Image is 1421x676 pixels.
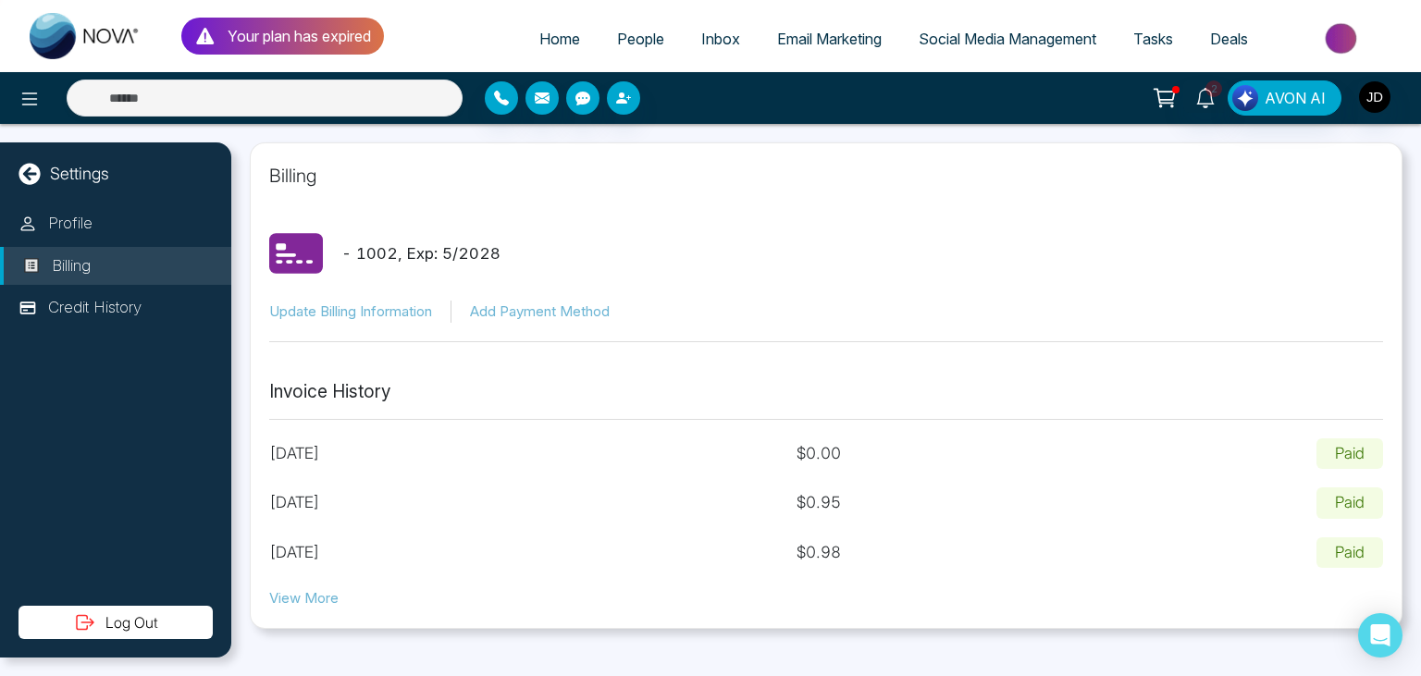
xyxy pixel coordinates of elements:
a: Social Media Management [900,21,1115,56]
p: Paid [1316,487,1383,519]
a: People [599,21,683,56]
p: Billing [269,162,1383,190]
span: AVON AI [1265,87,1326,109]
p: Profile [48,212,93,236]
img: Market-place.gif [1276,18,1410,59]
span: People [617,30,664,48]
p: Paid [1316,438,1383,470]
button: View More [269,588,339,609]
span: Email Marketing [777,30,882,48]
a: Tasks [1115,21,1192,56]
a: Home [521,21,599,56]
a: Deals [1192,21,1267,56]
p: $ 0.95 [797,491,841,515]
span: 2 [1205,80,1222,97]
p: $ 0.00 [797,442,841,466]
p: Settings [50,161,109,186]
img: Lead Flow [1232,85,1258,111]
button: Update Billing Information [269,301,432,323]
span: Home [539,30,580,48]
span: Social Media Management [919,30,1096,48]
img: User Avatar [1359,81,1390,113]
p: Credit History [48,296,142,320]
p: Your plan has expired [228,25,371,47]
span: Tasks [1133,30,1173,48]
p: [DATE] [269,541,320,565]
span: Inbox [701,30,740,48]
div: Open Intercom Messenger [1358,613,1402,658]
button: Log Out [19,606,213,639]
a: Inbox [683,21,759,56]
p: Billing [52,254,91,278]
p: - 1002 , Exp: 5 / 2028 [341,242,500,266]
p: [DATE] [269,491,320,515]
p: Paid [1316,537,1383,569]
p: $ 0.98 [797,541,841,565]
a: 2 [1183,80,1228,113]
p: Invoice History [269,379,1383,406]
p: [DATE] [269,442,320,466]
button: AVON AI [1228,80,1341,116]
span: Deals [1210,30,1248,48]
a: Email Marketing [759,21,900,56]
img: Nova CRM Logo [30,13,141,59]
button: Add Payment Method [470,301,610,323]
